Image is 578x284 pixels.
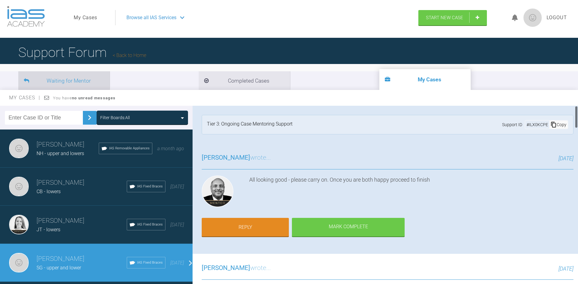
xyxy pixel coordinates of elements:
[9,177,29,196] img: Peter Steele
[558,155,573,162] span: [DATE]
[207,120,293,129] div: Tier 3: Ongoing Case Mentoring Support
[18,71,110,90] li: Waiting for Mentor
[292,218,405,237] div: Mark Complete
[202,153,271,163] h3: wrote...
[5,111,83,125] input: Enter Case ID or Title
[170,260,184,266] span: [DATE]
[37,178,127,188] h3: [PERSON_NAME]
[523,9,542,27] img: profile.png
[418,10,487,25] a: Start New Case
[137,222,163,227] span: IAS Fixed Braces
[37,151,84,156] span: NH - upper and lowers
[202,176,233,207] img: Utpalendu Bose
[426,15,463,20] span: Start New Case
[525,121,549,128] div: # ILX0KCPE
[37,227,60,233] span: JT - lowers
[9,139,29,158] img: Peter Steele
[202,264,250,272] span: [PERSON_NAME]
[100,114,130,121] div: Filter Boards: All
[37,189,61,194] span: CB - lowers
[202,218,289,237] a: Reply
[126,14,176,22] span: Browse all IAS Services
[202,154,250,161] span: [PERSON_NAME]
[7,6,45,27] img: logo-light.3e3ef733.png
[249,176,573,210] div: All looking good - please carry on. Once you are both happy proceed to finish
[53,96,115,100] span: You have
[379,69,471,90] li: My Cases
[37,265,81,271] span: SG - upper and lower
[85,113,94,122] img: chevronRight.28bd32b0.svg
[72,96,115,100] strong: no unread messages
[502,121,522,128] span: Support ID
[170,184,184,190] span: [DATE]
[18,42,146,63] h1: Support Forum
[157,146,184,151] span: a month ago
[137,260,163,265] span: IAS Fixed Braces
[9,215,29,234] img: Emma Dougherty
[558,265,573,272] span: [DATE]
[9,253,29,272] img: Peter Steele
[109,146,150,151] span: IAS Removable Appliances
[37,140,99,150] h3: [PERSON_NAME]
[74,14,97,22] a: My Cases
[202,263,271,273] h3: wrote...
[547,14,567,22] a: Logout
[37,216,127,226] h3: [PERSON_NAME]
[170,222,184,228] span: [DATE]
[113,52,146,58] a: Back to Home
[549,121,568,129] div: Copy
[137,184,163,189] span: IAS Fixed Braces
[9,95,41,101] span: My Cases
[37,254,127,264] h3: [PERSON_NAME]
[199,71,290,90] li: Completed Cases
